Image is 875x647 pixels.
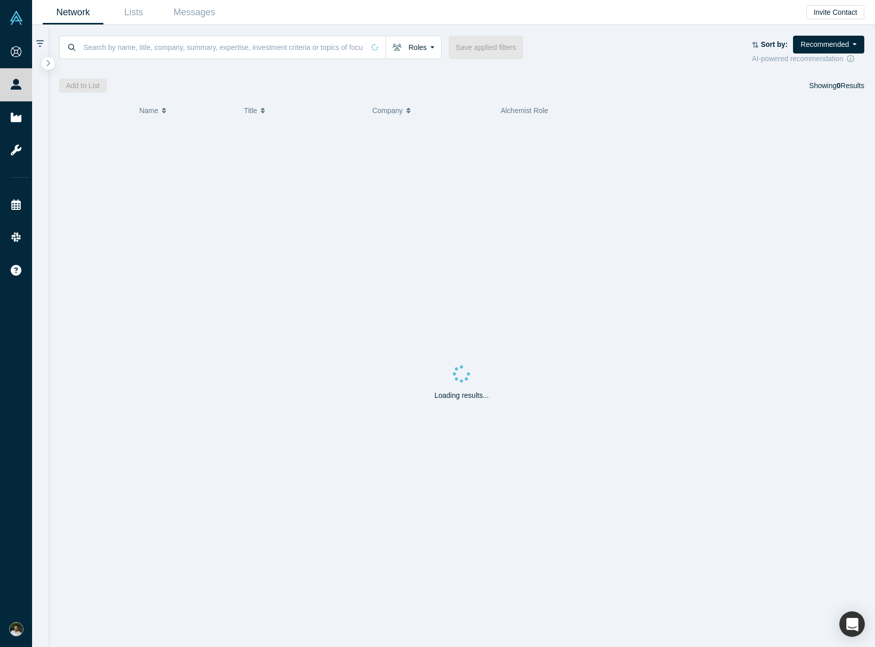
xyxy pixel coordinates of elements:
button: Name [139,100,233,121]
button: Invite Contact [806,5,864,19]
p: Loading results... [434,390,489,401]
a: Network [43,1,103,24]
span: Results [837,82,864,90]
a: Messages [164,1,225,24]
span: Title [244,100,257,121]
button: Recommended [793,36,864,53]
strong: Sort by: [761,40,788,48]
div: AI-powered recommendation [752,53,864,64]
span: Alchemist Role [501,106,548,115]
div: Showing [809,78,864,93]
img: Alchemist Vault Logo [9,11,23,25]
button: Title [244,100,362,121]
button: Add to List [59,78,107,93]
button: Roles [386,36,442,59]
img: Marcus Virginia's Account [9,622,23,636]
button: Company [372,100,490,121]
strong: 0 [837,82,841,90]
span: Name [139,100,158,121]
button: Save applied filters [449,36,523,59]
a: Lists [103,1,164,24]
span: Company [372,100,403,121]
input: Search by name, title, company, summary, expertise, investment criteria or topics of focus [83,35,364,59]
